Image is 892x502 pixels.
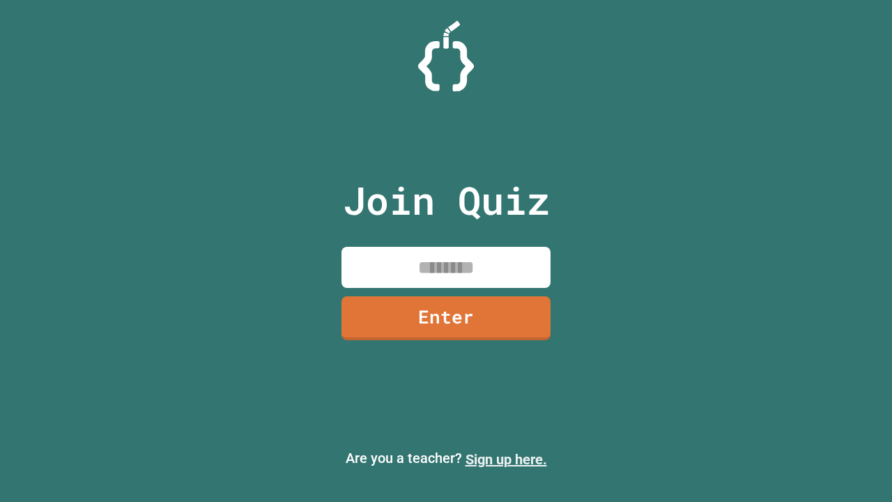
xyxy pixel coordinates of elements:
a: Sign up here. [466,451,547,468]
a: Enter [341,296,551,340]
p: Are you a teacher? [11,448,881,470]
img: Logo.svg [418,21,474,91]
iframe: chat widget [776,386,878,445]
iframe: chat widget [833,446,878,488]
p: Join Quiz [343,172,550,229]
